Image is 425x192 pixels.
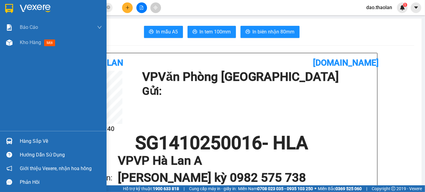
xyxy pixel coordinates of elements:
[20,39,41,45] span: Kho hàng
[6,179,12,185] span: message
[118,152,362,169] h1: VP VP Hà Lan A
[142,83,371,100] h1: Gửi:
[149,29,154,35] span: printer
[189,185,237,192] span: Cung cấp máy in - giấy in:
[6,24,12,31] img: solution-icon
[6,138,12,144] img: warehouse-icon
[411,2,421,13] button: caret-down
[253,28,295,36] span: In biên nhận 80mm
[400,5,405,10] img: icon-new-feature
[391,187,395,191] span: copyright
[404,3,406,7] span: 1
[20,178,102,187] div: Phản hồi
[107,5,110,9] span: close-circle
[245,29,250,35] span: printer
[200,28,231,36] span: In tem 100mm
[314,187,316,190] span: ⚪️
[153,186,179,191] strong: 1900 633 818
[184,185,184,192] span: |
[20,137,102,146] div: Hàng sắp về
[44,39,55,46] span: mới
[413,5,419,10] span: caret-down
[118,169,362,186] h1: [PERSON_NAME] kỳ 0982 575 738
[144,26,183,38] button: printerIn mẫu A5
[238,185,313,192] span: Miền Nam
[69,134,374,152] h1: SG1410250016 - HLA
[5,4,13,13] img: logo-vxr
[318,185,362,192] span: Miền Bắc
[20,165,92,172] span: Giới thiệu Vexere, nhận hoa hồng
[335,186,362,191] strong: 0369 525 060
[97,25,102,30] span: down
[3,45,70,53] li: In ngày: 14:40 14/10
[156,28,178,36] span: In mẫu A5
[241,26,300,38] button: printerIn biên nhận 80mm
[188,26,236,38] button: printerIn tem 100mm
[123,185,179,192] span: Hỗ trợ kỹ thuật:
[20,150,102,159] div: Hướng dẫn sử dụng
[107,5,110,11] span: close-circle
[142,71,371,83] h1: VP Văn Phòng [GEOGRAPHIC_DATA]
[6,166,12,171] span: notification
[122,2,133,13] button: plus
[20,23,38,31] span: Báo cáo
[153,5,158,10] span: aim
[3,36,70,45] li: Thảo Lan
[6,39,12,46] img: warehouse-icon
[139,5,144,10] span: file-add
[192,29,197,35] span: printer
[366,185,367,192] span: |
[136,2,147,13] button: file-add
[125,5,130,10] span: plus
[257,186,313,191] strong: 0708 023 035 - 0935 103 250
[403,3,407,7] sup: 1
[6,152,12,158] span: question-circle
[361,4,397,11] span: dao.thaolan
[150,2,161,13] button: aim
[313,58,379,68] b: [DOMAIN_NAME]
